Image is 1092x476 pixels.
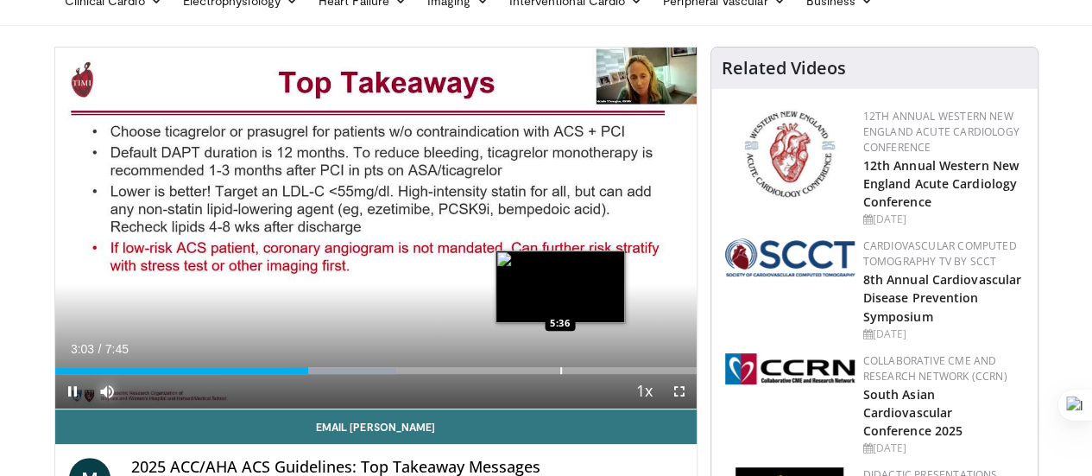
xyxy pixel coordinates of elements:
[662,374,697,409] button: Fullscreen
[722,58,846,79] h4: Related Videos
[863,353,1007,384] a: Collaborative CME and Research Network (CCRN)
[863,327,1024,342] div: [DATE]
[496,251,625,323] img: image.jpeg
[863,157,1019,210] a: 12th Annual Western New England Acute Cardiology Conference
[55,409,697,444] a: Email [PERSON_NAME]
[863,271,1022,324] a: 8th Annual Cardiovascular Disease Prevention Symposium
[863,441,1024,456] div: [DATE]
[71,342,94,356] span: 3:03
[863,386,963,439] a: South Asian Cardiovascular Conference 2025
[55,367,697,374] div: Progress Bar
[863,238,1017,269] a: Cardiovascular Computed Tomography TV by SCCT
[628,374,662,409] button: Playback Rate
[105,342,129,356] span: 7:45
[55,374,90,409] button: Pause
[725,353,855,384] img: a04ee3ba-8487-4636-b0fb-5e8d268f3737.png.150x105_q85_autocrop_double_scale_upscale_version-0.2.png
[742,109,837,200] img: 0954f259-7907-4053-a817-32a96463ecc8.png.150x105_q85_autocrop_double_scale_upscale_version-0.2.png
[725,238,855,276] img: 51a70120-4f25-49cc-93a4-67582377e75f.png.150x105_q85_autocrop_double_scale_upscale_version-0.2.png
[863,109,1019,155] a: 12th Annual Western New England Acute Cardiology Conference
[863,212,1024,227] div: [DATE]
[98,342,102,356] span: /
[90,374,124,409] button: Mute
[55,48,697,409] video-js: Video Player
